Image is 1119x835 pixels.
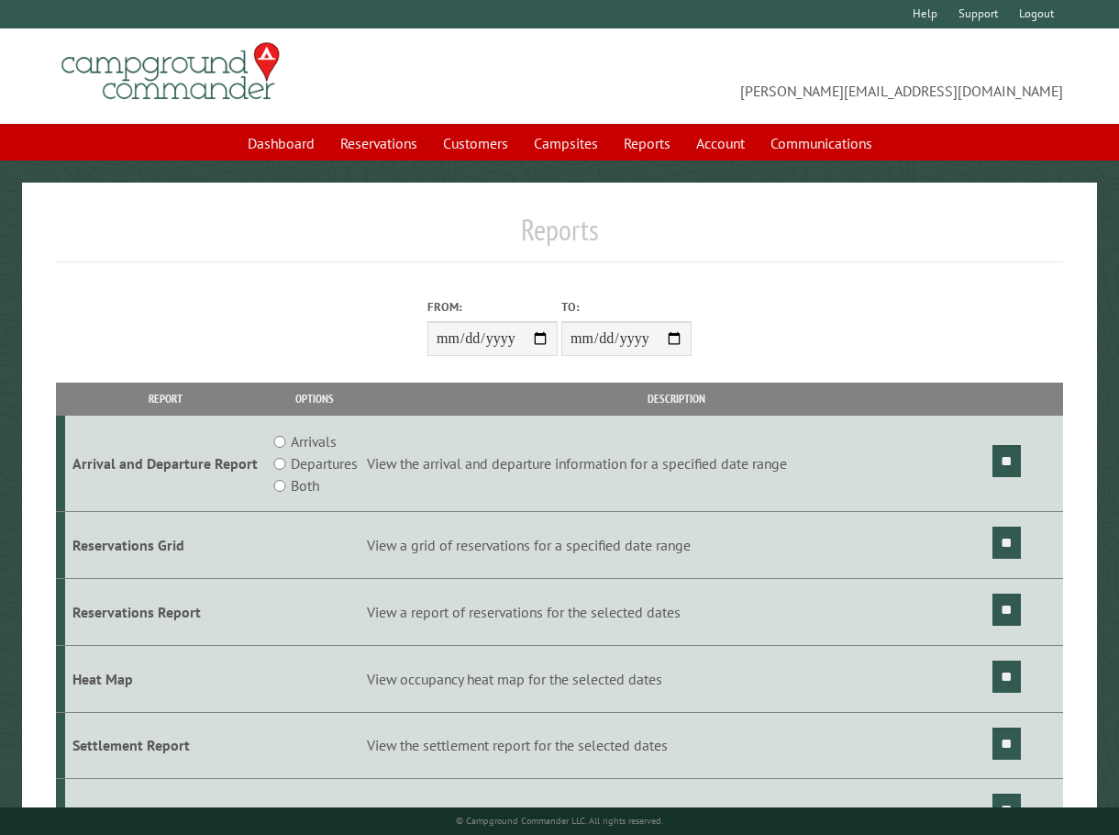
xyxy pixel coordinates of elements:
th: Report [65,383,266,415]
small: © Campground Commander LLC. All rights reserved. [456,815,663,827]
td: View the arrival and departure information for a specified date range [364,416,990,512]
td: Settlement Report [65,712,266,779]
td: View a grid of reservations for a specified date range [364,512,990,579]
td: Reservations Report [65,578,266,645]
label: Both [291,474,319,496]
span: [PERSON_NAME][EMAIL_ADDRESS][DOMAIN_NAME] [559,50,1063,102]
a: Reports [613,126,681,161]
td: View occupancy heat map for the selected dates [364,645,990,712]
a: Customers [432,126,519,161]
td: View the settlement report for the selected dates [364,712,990,779]
td: View a report of reservations for the selected dates [364,578,990,645]
a: Account [685,126,756,161]
h1: Reports [56,212,1063,262]
a: Campsites [523,126,609,161]
label: From: [427,298,558,316]
label: Arrivals [291,430,337,452]
td: Reservations Grid [65,512,266,579]
td: Arrival and Departure Report [65,416,266,512]
a: Reservations [329,126,428,161]
a: Dashboard [237,126,326,161]
th: Description [364,383,990,415]
td: Heat Map [65,645,266,712]
label: Departures [291,452,358,474]
label: To: [561,298,692,316]
img: Campground Commander [56,36,285,107]
a: Communications [759,126,883,161]
th: Options [266,383,363,415]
